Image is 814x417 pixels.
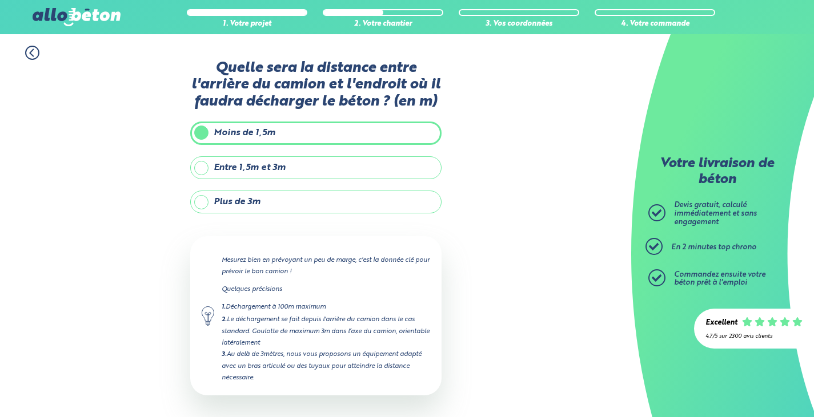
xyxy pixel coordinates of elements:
[323,20,443,29] div: 2. Votre chantier
[222,314,430,349] div: Le déchargement se fait depuis l'arrière du camion dans le cas standard. Goulotte de maximum 3m d...
[33,8,121,26] img: allobéton
[222,254,430,277] p: Mesurez bien en prévoyant un peu de marge, c'est la donnée clé pour prévoir le bon camion !
[712,373,801,404] iframe: Help widget launcher
[190,60,442,110] label: Quelle sera la distance entre l'arrière du camion et l'endroit où il faudra décharger le béton ? ...
[190,156,442,179] label: Entre 1,5m et 3m
[190,122,442,144] label: Moins de 1,5m
[190,191,442,213] label: Plus de 3m
[222,284,430,295] p: Quelques précisions
[222,317,227,323] strong: 2.
[222,351,227,358] strong: 3.
[222,301,430,313] div: Déchargement à 100m maximum
[222,349,430,383] div: Au delà de 3mètres, nous vous proposons un équipement adapté avec un bras articulé ou des tuyaux ...
[459,20,579,29] div: 3. Vos coordonnées
[187,20,307,29] div: 1. Votre projet
[222,304,226,310] strong: 1.
[595,20,715,29] div: 4. Votre commande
